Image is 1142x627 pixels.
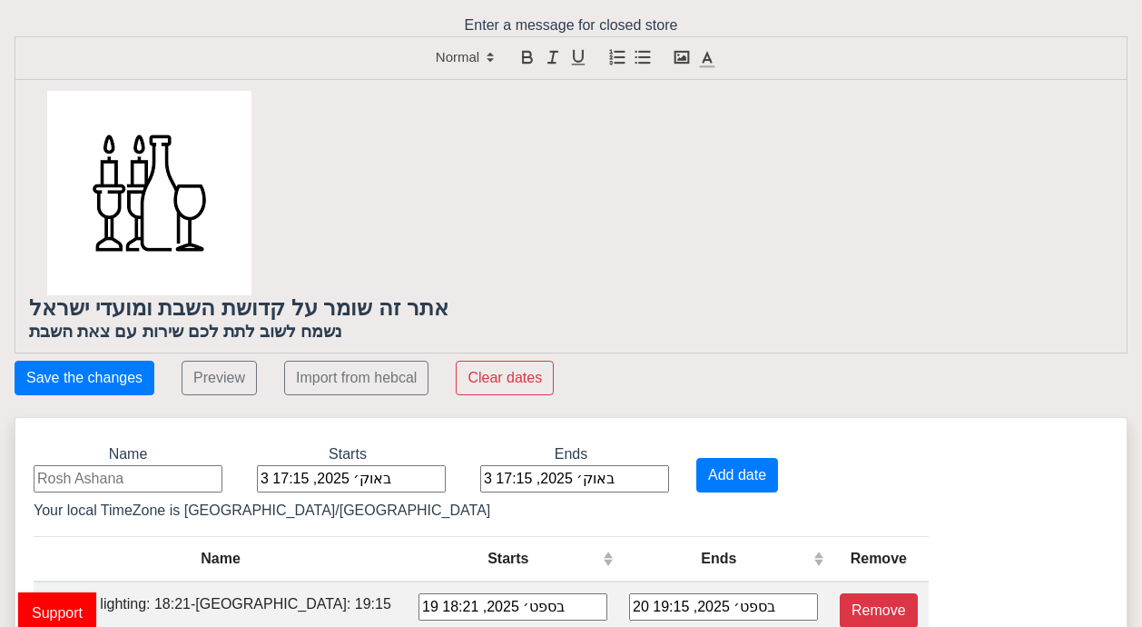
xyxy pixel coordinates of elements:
[840,548,918,570] div: Remove
[34,465,222,493] input: Rosh Ashana
[284,361,428,395] button: Import from hebcal
[236,443,459,493] div: Starts
[459,443,683,493] div: Ends
[29,322,342,341] strong: נשמח לשוב לתת לכם שירות עם צאת השבת
[44,548,397,570] div: Name
[34,500,490,522] p: Your local TimeZone is [GEOGRAPHIC_DATA]/[GEOGRAPHIC_DATA]
[15,361,154,395] button: Save the changes
[456,361,554,395] button: Clear dates
[20,443,236,493] div: Name
[1,15,1141,353] div: Enter a message for closed store
[29,295,448,320] strong: אתר זה שומר על קדושת השבת ומועדי ישראל
[696,458,778,493] button: Add date
[629,548,809,570] div: Ends
[182,361,257,395] button: Preview
[47,91,251,295] img: %D7%94%D7%95%D7%A8%D7%93%D7%94.png
[418,548,598,570] div: Starts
